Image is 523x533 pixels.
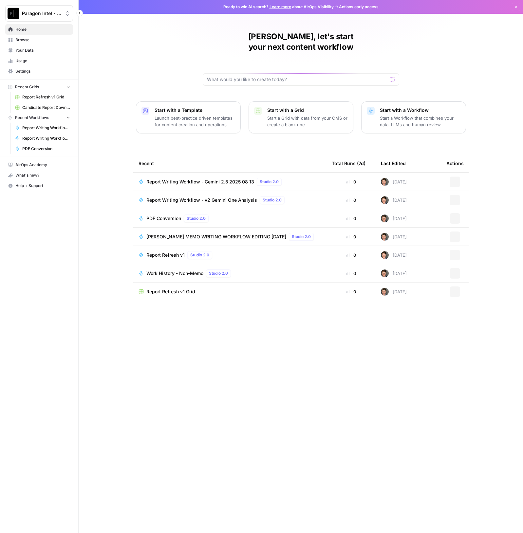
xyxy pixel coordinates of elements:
div: What's new? [6,170,73,180]
input: What would you like to create today? [207,76,387,83]
span: Usage [15,58,70,64]
div: Last Edited [381,154,406,172]
a: Report Refresh v1Studio 2.0 [139,251,321,259]
span: Report Refresh v1 Grid [146,288,195,295]
div: [DATE] [381,215,407,222]
a: Report Refresh v1 Grid [12,92,73,102]
button: Start with a WorkflowStart a Workflow that combines your data, LLMs and human review [361,101,466,133]
span: Recent Grids [15,84,39,90]
span: Home [15,26,70,32]
span: Help + Support [15,183,70,189]
div: Total Runs (7d) [332,154,365,172]
h1: [PERSON_NAME], let's start your next content workflow [203,31,399,52]
span: PDF Conversion [22,146,70,152]
a: PDF Conversion [12,144,73,154]
a: Report Writing Workflow - Gemini 2.5 2025 08 13 [12,123,73,133]
div: [DATE] [381,288,407,296]
img: qw00ik6ez51o8uf7vgx83yxyzow9 [381,196,389,204]
span: Studio 2.0 [263,197,282,203]
a: Report Writing Workflow - v2 Gemini One AnalysisStudio 2.0 [139,196,321,204]
button: What's new? [5,170,73,181]
a: [PERSON_NAME] MEMO WRITING WORKFLOW EDITING [DATE]Studio 2.0 [139,233,321,241]
div: 0 [332,197,370,203]
a: Settings [5,66,73,77]
span: AirOps Academy [15,162,70,168]
a: Home [5,24,73,35]
span: Report Refresh v1 Grid [22,94,70,100]
img: qw00ik6ez51o8uf7vgx83yxyzow9 [381,215,389,222]
a: Your Data [5,45,73,56]
span: Paragon Intel - Bill / Ty / [PERSON_NAME] R&D [22,10,62,17]
a: Candidate Report Download Sheet [12,102,73,113]
span: Candidate Report Download Sheet [22,105,70,111]
span: [PERSON_NAME] MEMO WRITING WORKFLOW EDITING [DATE] [146,233,286,240]
img: Paragon Intel - Bill / Ty / Colby R&D Logo [8,8,19,19]
img: qw00ik6ez51o8uf7vgx83yxyzow9 [381,288,389,296]
p: Start a Workflow that combines your data, LLMs and human review [380,115,460,128]
span: Report Refresh v1 [146,252,185,258]
div: 0 [332,252,370,258]
a: Usage [5,56,73,66]
span: Actions early access [339,4,379,10]
span: Report Writing Workflow - v2 Gemini One Analysis [146,197,257,203]
img: qw00ik6ez51o8uf7vgx83yxyzow9 [381,233,389,241]
div: 0 [332,179,370,185]
span: Report Writing Workflow - Gemini 2.5 2025 08 13 [22,125,70,131]
button: Recent Workflows [5,113,73,123]
div: 0 [332,288,370,295]
img: qw00ik6ez51o8uf7vgx83yxyzow9 [381,251,389,259]
div: [DATE] [381,178,407,186]
a: Report Writing Workflow - v2 Gemini One Analysis [12,133,73,144]
a: Learn more [270,4,291,9]
a: PDF ConversionStudio 2.0 [139,215,321,222]
div: [DATE] [381,196,407,204]
span: Studio 2.0 [260,179,279,185]
a: Work History - Non-MemoStudio 2.0 [139,269,321,277]
div: [DATE] [381,251,407,259]
div: Recent [139,154,321,172]
p: Start a Grid with data from your CMS or create a blank one [267,115,348,128]
div: 0 [332,215,370,222]
span: Ready to win AI search? about AirOps Visibility [223,4,334,10]
span: Work History - Non-Memo [146,270,203,277]
span: Browse [15,37,70,43]
span: Studio 2.0 [209,270,228,276]
span: Studio 2.0 [292,234,311,240]
img: qw00ik6ez51o8uf7vgx83yxyzow9 [381,269,389,277]
div: 0 [332,270,370,277]
span: Your Data [15,47,70,53]
a: Report Refresh v1 Grid [139,288,321,295]
a: AirOps Academy [5,160,73,170]
span: Settings [15,68,70,74]
p: Launch best-practice driven templates for content creation and operations [155,115,235,128]
button: Start with a TemplateLaunch best-practice driven templates for content creation and operations [136,101,241,133]
button: Help + Support [5,181,73,191]
span: Studio 2.0 [190,252,209,258]
span: Studio 2.0 [187,215,206,221]
button: Workspace: Paragon Intel - Bill / Ty / Colby R&D [5,5,73,22]
p: Start with a Grid [267,107,348,113]
button: Recent Grids [5,82,73,92]
a: Report Writing Workflow - Gemini 2.5 2025 08 13Studio 2.0 [139,178,321,186]
div: 0 [332,233,370,240]
button: Start with a GridStart a Grid with data from your CMS or create a blank one [249,101,353,133]
span: PDF Conversion [146,215,181,222]
div: [DATE] [381,233,407,241]
div: [DATE] [381,269,407,277]
a: Browse [5,35,73,45]
span: Report Writing Workflow - v2 Gemini One Analysis [22,135,70,141]
p: Start with a Template [155,107,235,113]
p: Start with a Workflow [380,107,460,113]
span: Report Writing Workflow - Gemini 2.5 2025 08 13 [146,179,254,185]
div: Actions [446,154,464,172]
span: Recent Workflows [15,115,49,121]
img: qw00ik6ez51o8uf7vgx83yxyzow9 [381,178,389,186]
